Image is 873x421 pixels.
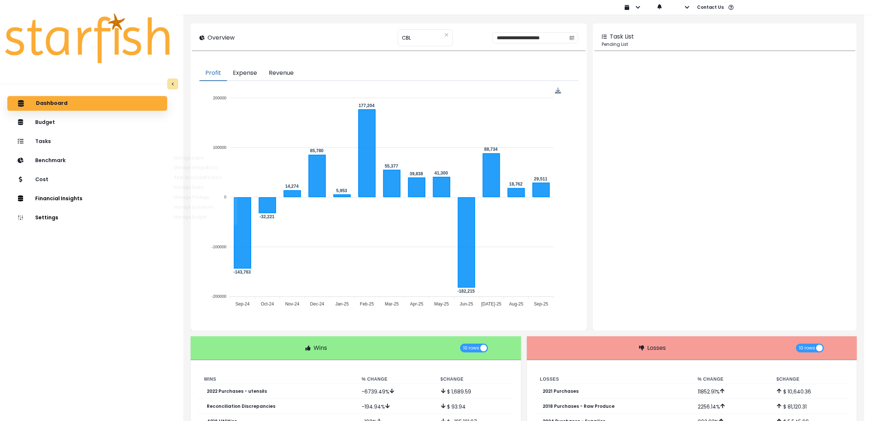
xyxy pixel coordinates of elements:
tspan: Dec-24 [310,301,324,307]
tspan: Jun-25 [460,301,473,307]
p: Reconciliation Discrepancies [207,404,275,409]
tspan: Apr-25 [410,301,423,307]
td: -194.94 % [356,399,434,414]
tspan: -100000 [212,245,226,249]
button: Tasks [7,134,167,149]
tspan: Jan-25 [335,301,349,307]
p: Pending List [602,41,848,48]
th: Wins [198,375,356,384]
td: $ 1,689.59 [435,384,514,399]
button: Manage Users [170,153,237,163]
tspan: Feb-25 [360,301,374,307]
button: Settings [7,210,167,225]
button: Financial Insights [7,191,167,206]
button: Expense [227,66,263,81]
p: Losses [647,344,666,352]
tspan: 200000 [213,96,227,100]
th: % Change [692,375,771,384]
p: Overview [208,33,235,42]
button: Budget [7,115,167,130]
p: 2022 Purchases - utensils [207,389,267,394]
tspan: -200000 [212,294,226,299]
tspan: [DATE]-25 [481,301,502,307]
tspan: Mar-25 [385,301,399,307]
td: $ 93.94 [435,399,514,414]
svg: calendar [569,35,575,40]
p: Wins [313,344,327,352]
tspan: May-25 [434,301,449,307]
svg: close [444,33,449,37]
th: % Change [356,375,434,384]
th: $ Change [435,375,514,384]
p: 2018 Purchases - Raw Produce [543,404,615,409]
th: $ Change [771,375,850,384]
p: 2021 Purchases [543,389,579,394]
button: Cost [7,172,167,187]
span: CBL [402,30,411,45]
tspan: Sep-24 [235,301,250,307]
p: Budget [35,119,55,125]
div: Menu [555,88,561,94]
p: Cost [35,176,48,183]
button: Clear [444,31,449,39]
button: Benchmark [7,153,167,168]
span: 10 rows [463,344,479,352]
button: Revenue [263,66,300,81]
td: $ 81,120.31 [771,399,850,414]
button: Manage Integrations [170,163,237,173]
button: Dashboard [7,96,167,111]
button: Alias and Classification [170,173,237,183]
tspan: Aug-25 [509,301,524,307]
p: Dashboard [36,100,67,107]
tspan: 100000 [213,145,227,150]
button: Manage Privilege [170,193,237,202]
button: Manage Budget [170,212,237,222]
tspan: Nov-24 [285,301,300,307]
td: $ 10,640.36 [771,384,850,399]
td: 2256.14 % [692,399,771,414]
img: Download Profit [555,88,561,94]
span: 10 rows [799,344,815,352]
td: -6739.49 % [356,384,434,399]
p: Task List [610,32,634,41]
p: Tasks [35,138,51,144]
button: Profit [199,66,227,81]
th: Losses [534,375,692,384]
button: Manage Exclusions [170,202,237,212]
td: 11852.91 % [692,384,771,399]
button: Manage Roles [170,183,237,193]
p: Benchmark [35,157,66,164]
tspan: Oct-24 [261,301,274,307]
tspan: Sep-25 [534,301,549,307]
